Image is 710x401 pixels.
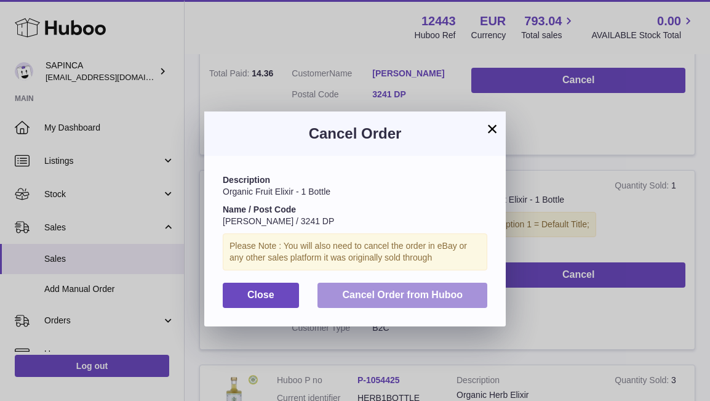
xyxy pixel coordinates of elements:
button: Close [223,283,299,308]
span: Organic Fruit Elixir - 1 Bottle [223,187,330,196]
div: Please Note : You will also need to cancel the order in eBay or any other sales platform it was o... [223,233,487,270]
span: Close [247,290,274,300]
strong: Name / Post Code [223,205,296,214]
strong: Description [223,175,270,185]
h3: Cancel Order [223,124,487,144]
span: [PERSON_NAME] / 3241 DP [223,216,334,226]
button: Cancel Order from Huboo [317,283,487,308]
button: × [485,121,500,136]
span: Cancel Order from Huboo [342,290,463,300]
